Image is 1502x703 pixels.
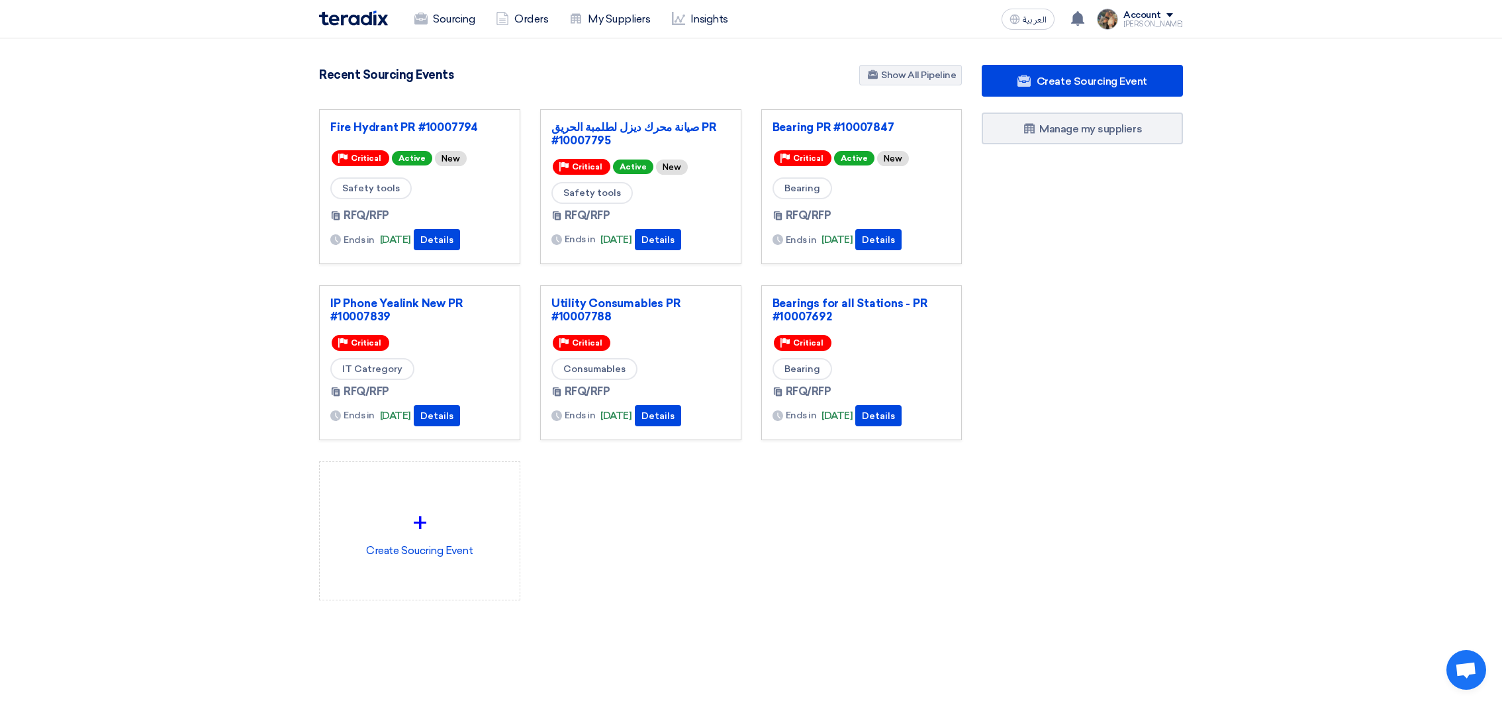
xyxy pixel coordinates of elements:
img: file_1710751448746.jpg [1097,9,1118,30]
a: Bearing PR #10007847 [773,120,951,134]
div: + [330,503,509,543]
h4: Recent Sourcing Events [319,68,453,82]
div: New [656,160,688,175]
span: RFQ/RFP [786,384,831,400]
span: Ends in [786,233,817,247]
img: Teradix logo [319,11,388,26]
span: [DATE] [380,232,411,248]
div: Account [1123,10,1161,21]
span: Create Sourcing Event [1037,75,1147,87]
span: Critical [572,162,602,171]
a: Utility Consumables PR #10007788 [551,297,730,323]
span: [DATE] [821,408,853,424]
a: Sourcing [404,5,485,34]
button: Details [635,405,681,426]
span: Critical [793,154,823,163]
span: Ends in [786,408,817,422]
span: RFQ/RFP [786,208,831,224]
span: RFQ/RFP [344,384,389,400]
span: RFQ/RFP [344,208,389,224]
span: [DATE] [821,232,853,248]
a: Insights [661,5,739,34]
a: IP Phone Yealink New PR #10007839 [330,297,509,323]
span: [DATE] [380,408,411,424]
span: RFQ/RFP [565,384,610,400]
span: Safety tools [551,182,633,204]
a: Bearings for all Stations - PR #10007692 [773,297,951,323]
span: Bearing [773,177,832,199]
button: Details [635,229,681,250]
div: New [877,151,909,166]
div: New [435,151,467,166]
a: Orders [485,5,559,34]
span: Active [834,151,874,165]
span: [DATE] [600,408,632,424]
a: صيانة محرك ديزل لطلمبة الحريق PR #10007795 [551,120,730,147]
span: Ends in [565,408,596,422]
span: RFQ/RFP [565,208,610,224]
span: Safety tools [330,177,412,199]
button: Details [855,229,902,250]
a: Show All Pipeline [859,65,962,85]
div: [PERSON_NAME] [1123,21,1183,28]
span: Ends in [565,232,596,246]
span: [DATE] [600,232,632,248]
button: Details [414,229,460,250]
span: Critical [793,338,823,348]
span: IT Catregory [330,358,414,380]
button: العربية [1002,9,1055,30]
a: Manage my suppliers [982,113,1183,144]
span: Critical [351,154,381,163]
span: Critical [351,338,381,348]
div: Open chat [1446,650,1486,690]
span: Bearing [773,358,832,380]
span: Ends in [344,233,375,247]
a: Fire Hydrant PR #10007794 [330,120,509,134]
span: Critical [572,338,602,348]
span: Consumables [551,358,637,380]
span: Ends in [344,408,375,422]
div: Create Soucring Event [330,473,509,589]
span: Active [613,160,653,174]
a: My Suppliers [559,5,661,34]
span: Active [392,151,432,165]
button: Details [414,405,460,426]
span: العربية [1023,15,1047,24]
button: Details [855,405,902,426]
